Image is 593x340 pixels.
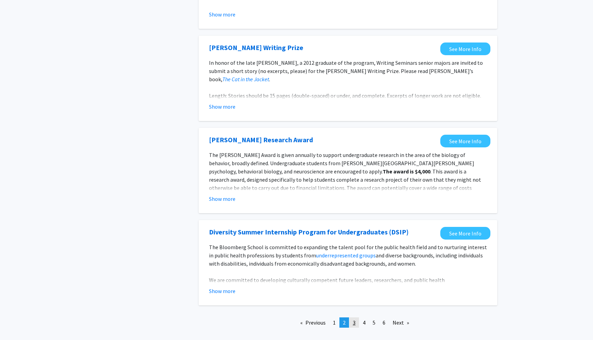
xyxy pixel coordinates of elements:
[209,276,487,317] p: We are committed to developing culturally competent future leaders, researchers, and public healt...
[209,243,487,268] p: The Bloomberg School is committed to expanding the talent pool for the public health field and to...
[209,227,409,237] a: Opens in a new tab
[209,92,487,100] p: Length: Stories should be 15 pages (double-spaced) or under, and complete. Excerpts of longer wor...
[209,102,235,111] button: Show more
[209,151,474,175] span: The [PERSON_NAME] Award is given annually to support undergraduate research in the area of the bi...
[383,168,430,175] strong: The award is $4,000
[209,59,487,83] p: In honor of the late [PERSON_NAME], a 2012 graduate of the program, Writing Seminars senior major...
[389,317,412,328] a: Next page
[440,227,490,240] a: Opens in a new tab
[199,317,497,328] ul: Pagination
[373,319,375,326] span: 5
[440,135,490,147] a: Opens in a new tab
[316,252,376,259] a: underrepresented groups
[5,309,29,335] iframe: Chat
[383,319,385,326] span: 6
[297,317,329,328] a: Previous page
[209,10,235,19] button: Show more
[353,319,356,326] span: 3
[209,135,313,145] a: Opens in a new tab
[333,319,336,326] span: 1
[343,319,346,326] span: 2
[363,319,365,326] span: 4
[209,195,235,203] button: Show more
[222,76,269,83] a: The Cat in the Jacket
[209,287,235,295] button: Show more
[209,42,303,53] a: Opens in a new tab
[440,42,490,55] a: Opens in a new tab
